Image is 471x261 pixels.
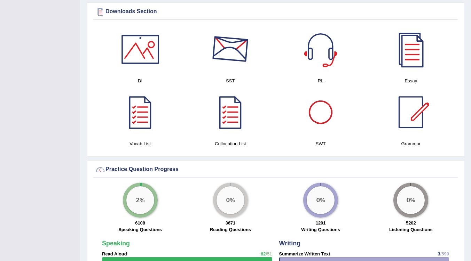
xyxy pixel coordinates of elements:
span: /51 [266,251,272,256]
h4: SST [189,77,272,84]
big: 0 [407,196,410,204]
strong: 3671 [225,220,235,226]
big: 2 [136,196,140,204]
div: % [126,186,154,214]
big: 0 [226,196,230,204]
div: Downloads Section [95,7,456,17]
div: Practice Question Progress [95,164,456,175]
strong: 5202 [406,220,416,226]
label: Reading Questions [210,226,251,233]
h4: DI [99,77,182,84]
strong: 1201 [316,220,326,226]
h4: Essay [369,77,453,84]
label: Speaking Questions [118,226,162,233]
div: % [217,186,244,214]
span: /599 [440,251,449,256]
h4: RL [279,77,362,84]
big: 0 [316,196,320,204]
strong: Speaking [102,240,130,247]
h4: SWT [279,140,362,147]
span: 3 [438,251,440,256]
h4: Grammar [369,140,453,147]
label: Writing Questions [301,226,340,233]
div: % [307,186,335,214]
label: Listening Questions [389,226,433,233]
strong: Read Aloud [102,251,127,256]
div: % [397,186,425,214]
strong: Summarize Written Text [279,251,330,256]
span: 82 [261,251,266,256]
strong: 6108 [135,220,145,226]
strong: Writing [279,240,301,247]
h4: Vocab List [99,140,182,147]
h4: Collocation List [189,140,272,147]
